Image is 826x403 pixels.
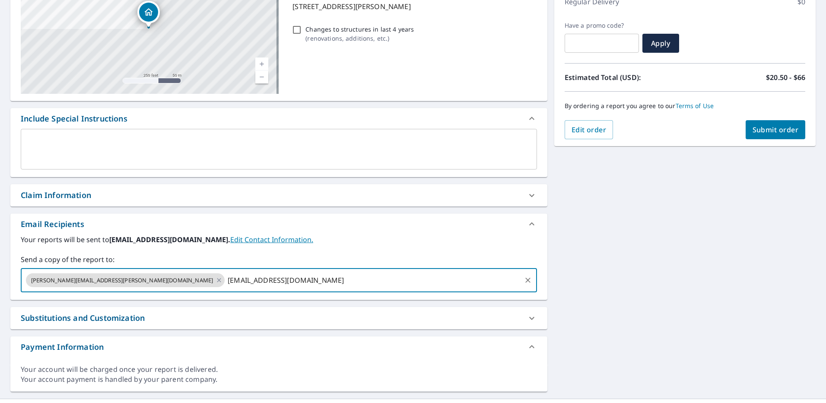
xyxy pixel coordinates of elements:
div: Your account payment is handled by your parent company. [21,374,537,384]
p: [STREET_ADDRESS][PERSON_NAME] [292,1,533,12]
span: Submit order [753,125,799,134]
a: Current Level 17, Zoom In [255,58,268,70]
p: $20.50 - $66 [766,72,805,83]
div: Claim Information [21,189,91,201]
div: Substitutions and Customization [21,312,145,324]
a: Current Level 17, Zoom Out [255,70,268,83]
button: Apply [642,34,679,53]
button: Clear [522,274,534,286]
div: Email Recipients [10,214,547,234]
div: Dropped pin, building 1, Residential property, 1700 Crestwood Dr Lamar, MO 64759 [137,1,160,28]
span: [PERSON_NAME][EMAIL_ADDRESS][PERSON_NAME][DOMAIN_NAME] [26,276,218,285]
a: Terms of Use [676,102,714,110]
span: Apply [649,38,672,48]
p: By ordering a report you agree to our [565,102,805,110]
div: Claim Information [10,184,547,206]
label: Your reports will be sent to [21,234,537,245]
p: ( renovations, additions, etc. ) [305,34,414,43]
button: Submit order [746,120,806,139]
div: Email Recipients [21,218,84,230]
p: Changes to structures in last 4 years [305,25,414,34]
div: Payment Information [21,341,104,353]
a: EditContactInfo [230,235,313,244]
b: [EMAIL_ADDRESS][DOMAIN_NAME]. [109,235,230,244]
div: [PERSON_NAME][EMAIL_ADDRESS][PERSON_NAME][DOMAIN_NAME] [26,273,225,287]
span: Edit order [572,125,607,134]
button: Edit order [565,120,613,139]
div: Substitutions and Customization [10,307,547,329]
label: Have a promo code? [565,22,639,29]
div: Include Special Instructions [10,108,547,129]
div: Include Special Instructions [21,113,127,125]
p: Estimated Total (USD): [565,72,685,83]
label: Send a copy of the report to: [21,254,537,265]
div: Payment Information [10,336,547,357]
div: Your account will be charged once your report is delivered. [21,365,537,374]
